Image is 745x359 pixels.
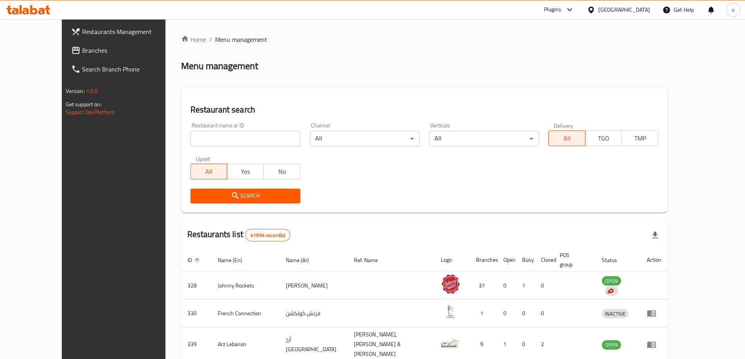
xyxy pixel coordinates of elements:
button: All [548,130,585,146]
input: Search for restaurant name or ID.. [190,131,300,146]
li: / [209,35,212,44]
td: 0 [535,272,553,300]
span: TMP [625,133,655,144]
td: 330 [181,300,212,327]
label: Delivery [554,123,573,128]
button: Yes [227,164,264,179]
img: Johnny Rockets [441,274,460,294]
div: Total records count [245,229,290,241]
span: Search [197,191,294,201]
button: No [263,164,300,179]
span: ID [187,255,202,265]
span: OPEN [602,340,621,349]
td: French Connection [212,300,280,327]
a: Support.OpsPlatform [66,107,115,117]
td: 1 [470,300,497,327]
td: 37 [470,272,497,300]
span: All [552,133,582,144]
th: Open [497,248,516,272]
h2: Restaurants list [187,229,291,241]
button: TGO [585,130,622,146]
label: Upsell [196,156,210,161]
th: Busy [516,248,535,272]
span: Ref. Name [354,255,388,265]
div: [GEOGRAPHIC_DATA] [598,5,650,14]
div: All [429,131,539,146]
th: Closed [535,248,553,272]
td: 0 [497,272,516,300]
th: Branches [470,248,497,272]
span: POS group [560,250,586,269]
h2: Restaurant search [190,104,659,116]
div: Menu [647,340,661,349]
div: Export file [646,226,664,245]
th: Logo [434,248,470,272]
td: 0 [516,300,535,327]
span: o [732,5,734,14]
button: Search [190,189,300,203]
img: French Connection [441,302,460,321]
button: All [190,164,227,179]
div: Menu [647,309,661,318]
img: delivery hero logo [607,288,614,295]
th: Action [641,248,668,272]
span: TGO [589,133,619,144]
td: فرنش كونكشن [280,300,348,327]
span: Get support on: [66,99,102,109]
span: Name (En) [218,255,252,265]
span: No [267,166,297,177]
span: Status [602,255,627,265]
td: 1 [516,272,535,300]
span: 1.0.0 [86,86,98,96]
h2: Menu management [181,60,258,72]
span: All [194,166,224,177]
a: Restaurants Management [65,22,186,41]
span: Version: [66,86,85,96]
span: 41994 record(s) [246,232,290,239]
div: Plugins [544,5,561,14]
span: Restaurants Management [82,27,180,36]
button: TMP [621,130,658,146]
span: Search Branch Phone [82,64,180,74]
span: Branches [82,46,180,55]
span: Menu management [215,35,267,44]
span: INACTIVE [602,309,628,318]
td: 0 [535,300,553,327]
td: Johnny Rockets [212,272,280,300]
td: 328 [181,272,212,300]
a: Branches [65,41,186,60]
div: Indicates that the vendor menu management has been moved to DH Catalog service [605,286,618,296]
img: Arz Lebanon [441,333,460,353]
a: Search Branch Phone [65,60,186,79]
span: OPEN [602,277,621,286]
div: All [310,131,420,146]
nav: breadcrumb [181,35,668,44]
td: 0 [497,300,516,327]
div: INACTIVE [602,309,628,318]
a: Home [181,35,206,44]
span: Name (Ar) [286,255,319,265]
span: Yes [230,166,260,177]
td: [PERSON_NAME] [280,272,348,300]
